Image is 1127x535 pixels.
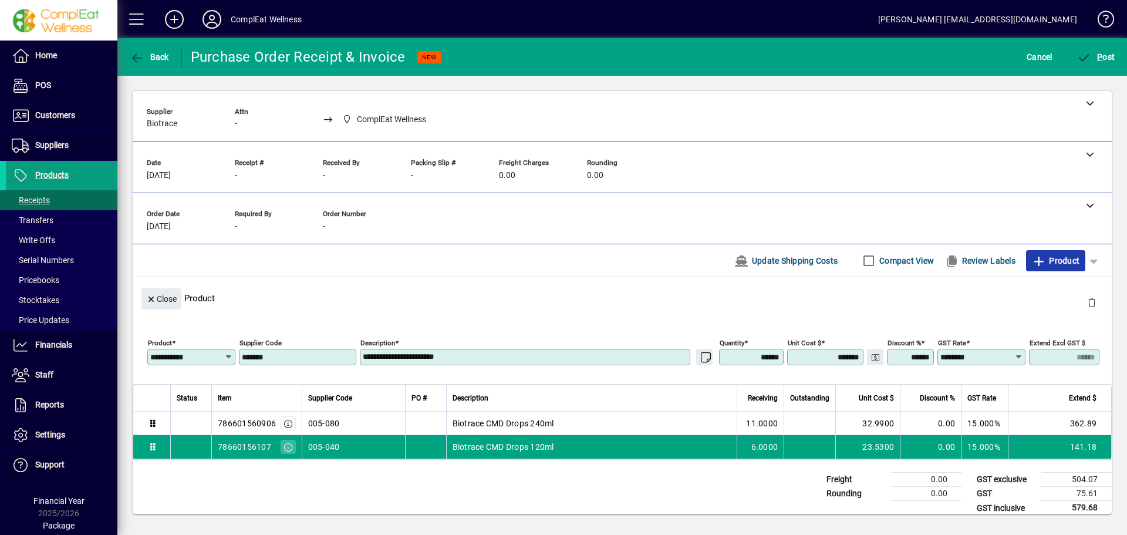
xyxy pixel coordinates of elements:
div: Purchase Order Receipt & Invoice [191,48,406,66]
a: Price Updates [6,310,117,330]
td: 15.000% [961,435,1008,459]
button: Delete [1078,288,1106,317]
mat-label: Description [360,339,395,347]
button: Product [1026,250,1085,271]
span: Receiving [748,392,778,405]
td: GST exclusive [971,473,1041,487]
span: Review Labels [944,251,1015,270]
span: Status [177,392,197,405]
span: Supplier Code [308,392,352,405]
span: - [411,171,413,180]
span: Financial Year [33,496,85,506]
mat-label: Extend excl GST $ [1030,339,1085,347]
a: Suppliers [6,131,117,160]
div: ComplEat Wellness [231,10,302,29]
td: 0.00 [900,412,961,435]
button: Close [141,288,181,309]
td: Freight [821,473,891,487]
span: NEW [422,53,437,61]
td: GST [971,487,1041,501]
span: Unit Cost $ [859,392,894,405]
button: Post [1074,46,1118,68]
span: Update Shipping Costs [734,251,838,270]
a: Customers [6,101,117,130]
td: 579.68 [1041,501,1112,516]
span: 0.00 [587,171,603,180]
span: Serial Numbers [12,255,74,265]
span: Customers [35,110,75,120]
span: Receipts [12,196,50,205]
span: Financials [35,340,72,349]
a: Staff [6,361,117,390]
button: Back [127,46,172,68]
td: 0.00 [900,435,961,459]
a: POS [6,71,117,100]
span: Home [35,51,57,60]
mat-label: Supplier Code [239,339,282,347]
span: Pricebooks [12,275,59,285]
button: Change Price Levels [867,349,883,365]
app-page-header-button: Close [139,293,184,304]
span: 6.0000 [751,441,778,453]
a: Pricebooks [6,270,117,290]
mat-label: Product [148,339,172,347]
div: [PERSON_NAME] [EMAIL_ADDRESS][DOMAIN_NAME] [878,10,1077,29]
a: Settings [6,420,117,450]
app-page-header-button: Back [117,46,182,68]
span: Back [130,52,169,62]
span: Extend $ [1069,392,1096,405]
span: ComplEat Wellness [339,112,431,127]
span: Stocktakes [12,295,59,305]
td: 75.61 [1041,487,1112,501]
td: 0.00 [891,473,961,487]
td: Rounding [821,487,891,501]
button: Profile [193,9,231,30]
span: 0.00 [499,171,515,180]
span: Item [218,392,232,405]
app-page-header-button: Delete [1078,297,1106,308]
span: PO # [411,392,427,405]
a: Transfers [6,210,117,230]
a: Support [6,450,117,480]
span: Product [1032,251,1079,270]
span: 23.5300 [862,441,894,453]
span: P [1097,52,1102,62]
span: POS [35,80,51,90]
td: 141.18 [1008,435,1111,459]
span: Staff [35,370,53,379]
span: Discount % [920,392,955,405]
a: Financials [6,331,117,360]
span: ost [1077,52,1115,62]
td: 005-080 [302,412,405,435]
td: 362.89 [1008,412,1111,435]
span: Support [35,460,65,469]
span: Transfers [12,216,53,225]
span: Package [43,521,75,530]
td: GST inclusive [971,501,1041,516]
span: Reports [35,400,64,409]
td: 0.00 [891,487,961,501]
span: - [323,222,325,231]
div: Product [133,277,1112,319]
a: Home [6,41,117,70]
a: Write Offs [6,230,117,250]
button: Cancel [1024,46,1055,68]
span: Description [453,392,488,405]
mat-label: GST rate [938,339,966,347]
button: Add [156,9,193,30]
span: Cancel [1027,48,1052,66]
span: - [235,171,237,180]
span: Write Offs [12,235,55,245]
div: 78660156107 [218,441,271,453]
td: 504.07 [1041,473,1112,487]
td: 15.000% [961,412,1008,435]
a: Stocktakes [6,290,117,310]
span: - [323,171,325,180]
span: Price Updates [12,315,69,325]
a: Knowledge Base [1089,2,1112,41]
span: - [235,119,237,129]
button: Update Shipping Costs [730,250,842,271]
span: Settings [35,430,65,439]
mat-label: Unit Cost $ [788,339,821,347]
label: Compact View [877,255,934,267]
